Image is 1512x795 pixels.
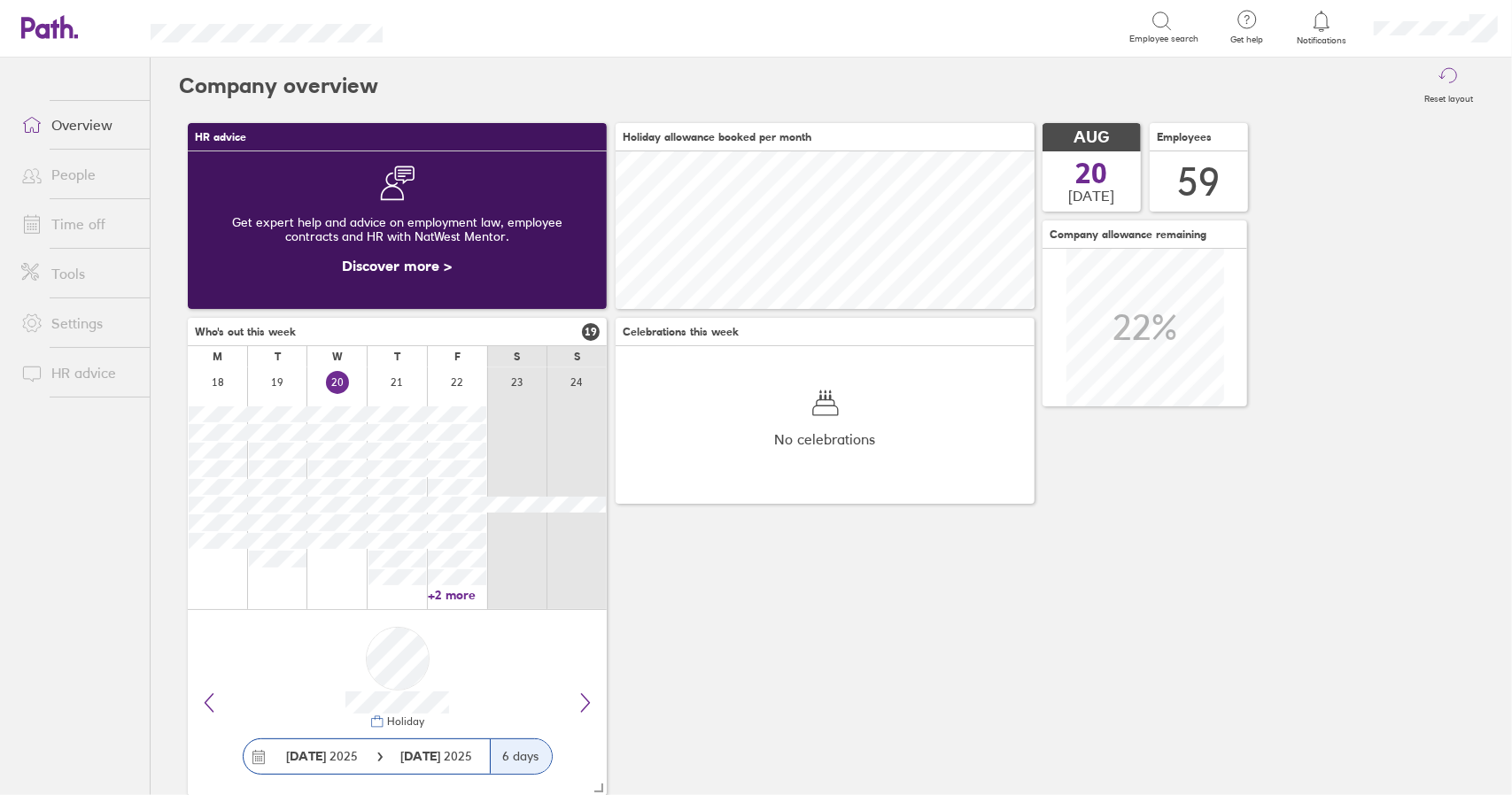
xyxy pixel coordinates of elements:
div: M [213,351,222,363]
span: Celebrations this week [623,326,739,338]
label: Reset layout [1414,89,1484,104]
div: Holiday [384,715,425,728]
div: W [332,351,343,363]
span: Who's out this week [195,326,296,338]
a: Time off [7,206,150,242]
span: 2025 [287,749,359,763]
div: Search [430,19,476,35]
a: Overview [7,107,150,143]
span: No celebrations [775,431,876,447]
span: 19 [582,323,600,341]
div: S [574,351,580,363]
span: [DATE] [1069,188,1115,204]
h2: Company overview [179,58,378,114]
span: Employee search [1129,34,1198,44]
strong: [DATE] [287,748,327,764]
a: People [7,157,150,192]
div: 59 [1178,159,1221,205]
div: 6 days [490,739,552,774]
a: HR advice [7,355,150,390]
span: Company allowance remaining [1050,228,1206,241]
a: +2 more [428,587,486,603]
strong: [DATE] [401,748,445,764]
span: 20 [1076,159,1108,188]
div: F [454,351,461,363]
a: Notifications [1293,9,1351,46]
span: Holiday allowance booked per month [623,131,811,143]
a: Discover more > [343,257,453,274]
a: Settings [7,305,150,341]
button: Reset layout [1414,58,1484,114]
span: Employees [1157,131,1212,143]
div: Get expert help and advice on employment law, employee contracts and HR with NatWest Mentor. [202,201,593,258]
div: S [514,351,520,363]
span: Get help [1218,35,1276,45]
a: Tools [7,256,150,291]
span: HR advice [195,131,246,143]
span: AUG [1074,128,1110,147]
div: T [275,351,281,363]
span: Notifications [1293,35,1351,46]
span: 2025 [401,749,473,763]
div: T [394,351,400,363]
